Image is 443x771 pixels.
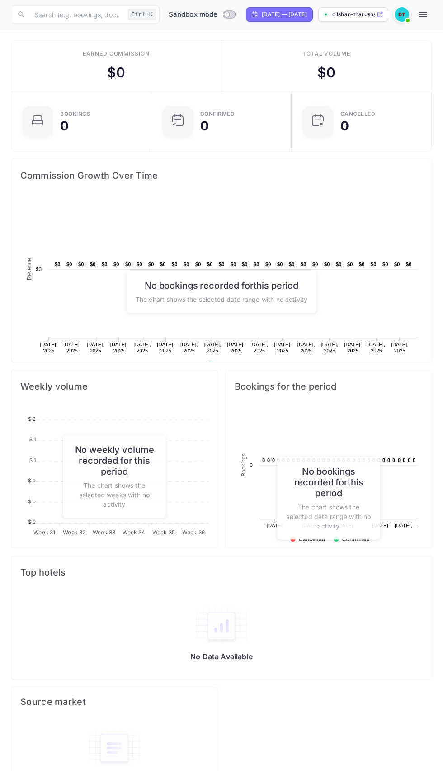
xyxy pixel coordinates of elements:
[272,457,275,463] text: 0
[387,457,390,463] text: 0
[395,523,419,528] text: [DATE], …
[204,342,221,353] text: [DATE], 2025
[340,119,349,132] div: 0
[250,342,268,353] text: [DATE], 2025
[382,262,388,267] text: $0
[20,379,208,394] span: Weekly volume
[274,342,292,353] text: [DATE], 2025
[28,416,36,422] tspan: $ 2
[66,262,72,267] text: $0
[267,457,270,463] text: 0
[286,502,371,530] p: The chart shows the selected date range with no activity
[368,342,385,353] text: [DATE], 2025
[406,262,412,267] text: $0
[182,529,205,536] tspan: Week 36
[113,262,119,267] text: $0
[26,258,33,280] text: Revenue
[184,262,189,267] text: $0
[28,498,36,504] tspan: $ 0
[28,477,36,484] tspan: $ 0
[200,119,209,132] div: 0
[382,457,385,463] text: 0
[200,111,235,117] div: Confirmed
[336,262,342,267] text: $0
[289,262,295,267] text: $0
[93,529,115,536] tspan: Week 33
[20,696,208,707] span: Source market
[160,262,166,267] text: $0
[246,7,313,22] div: Click to change the date range period
[190,652,253,661] p: No Data Available
[180,342,198,353] text: [DATE], 2025
[165,10,239,20] div: Switch to Production mode
[87,729,141,767] img: empty-state-table.svg
[297,342,315,353] text: [DATE], 2025
[262,457,265,463] text: 0
[28,519,36,525] tspan: $ 0
[78,262,84,267] text: $0
[235,379,423,394] span: Bookings for the period
[392,457,395,463] text: 0
[29,457,36,463] tspan: $ 1
[312,262,318,267] text: $0
[299,536,325,543] text: Cancelled
[347,262,353,267] text: $0
[371,262,377,267] text: $0
[83,50,150,58] div: Earned commission
[72,480,157,509] p: The chart shows the selected weeks with no activity
[172,262,178,267] text: $0
[87,342,104,353] text: [DATE], 2025
[123,529,146,536] tspan: Week 34
[20,168,423,183] span: Commission Growth Over Time
[413,457,415,463] text: 0
[254,262,259,267] text: $0
[391,342,409,353] text: [DATE], 2025
[340,111,376,117] div: CANCELLED
[395,7,409,22] img: Dilshan Tharusha
[265,262,271,267] text: $0
[102,262,108,267] text: $0
[136,294,307,304] p: The chart shows the selected date range with no activity
[125,262,131,267] text: $0
[403,457,405,463] text: 0
[128,9,156,20] div: Ctrl+K
[29,436,36,443] tspan: $ 1
[195,262,201,267] text: $0
[20,565,423,580] span: Top hotels
[277,457,280,463] text: 0
[29,5,124,24] input: Search (e.g. bookings, documentation)
[55,262,61,267] text: $0
[60,111,90,117] div: Bookings
[250,462,253,468] text: 0
[194,607,249,645] img: empty-state-table2.svg
[286,466,371,498] h6: No bookings recorded for this period
[216,362,239,368] text: Revenue
[63,342,81,353] text: [DATE], 2025
[408,457,410,463] text: 0
[277,262,283,267] text: $0
[227,342,245,353] text: [DATE], 2025
[262,10,307,19] div: [DATE] — [DATE]
[207,262,213,267] text: $0
[321,342,339,353] text: [DATE], 2025
[40,342,57,353] text: [DATE], 2025
[301,262,306,267] text: $0
[317,62,335,83] div: $ 0
[36,267,42,272] text: $0
[359,262,365,267] text: $0
[231,262,236,267] text: $0
[107,62,125,83] div: $ 0
[110,342,128,353] text: [DATE], 2025
[137,262,142,267] text: $0
[302,50,351,58] div: Total volume
[169,10,218,20] span: Sandbox mode
[324,262,330,267] text: $0
[394,262,400,267] text: $0
[344,342,362,353] text: [DATE], 2025
[332,10,375,19] p: dilshan-tharusha-nncfw...
[63,529,85,536] tspan: Week 32
[372,523,388,528] text: [DATE]
[219,262,225,267] text: $0
[242,262,248,267] text: $0
[398,457,401,463] text: 0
